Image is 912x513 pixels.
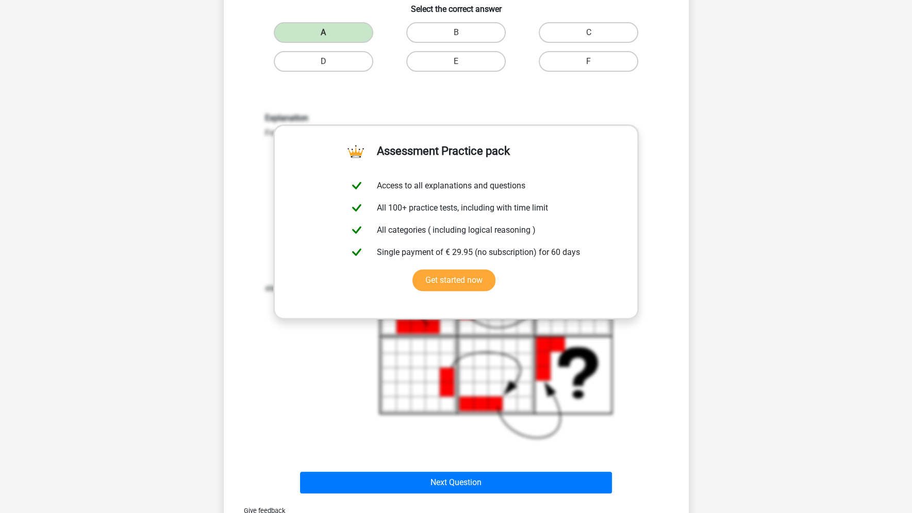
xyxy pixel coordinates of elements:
[274,22,373,43] label: A
[406,51,506,72] label: E
[539,51,638,72] label: F
[257,113,655,439] div: From left to right, each step a block is added to the 'front' of the figure. The 'back' of the fi...
[274,51,373,72] label: D
[265,113,648,123] h6: Explanation
[406,22,506,43] label: B
[412,269,495,291] a: Get started now
[539,22,638,43] label: C
[300,472,612,493] button: Next Question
